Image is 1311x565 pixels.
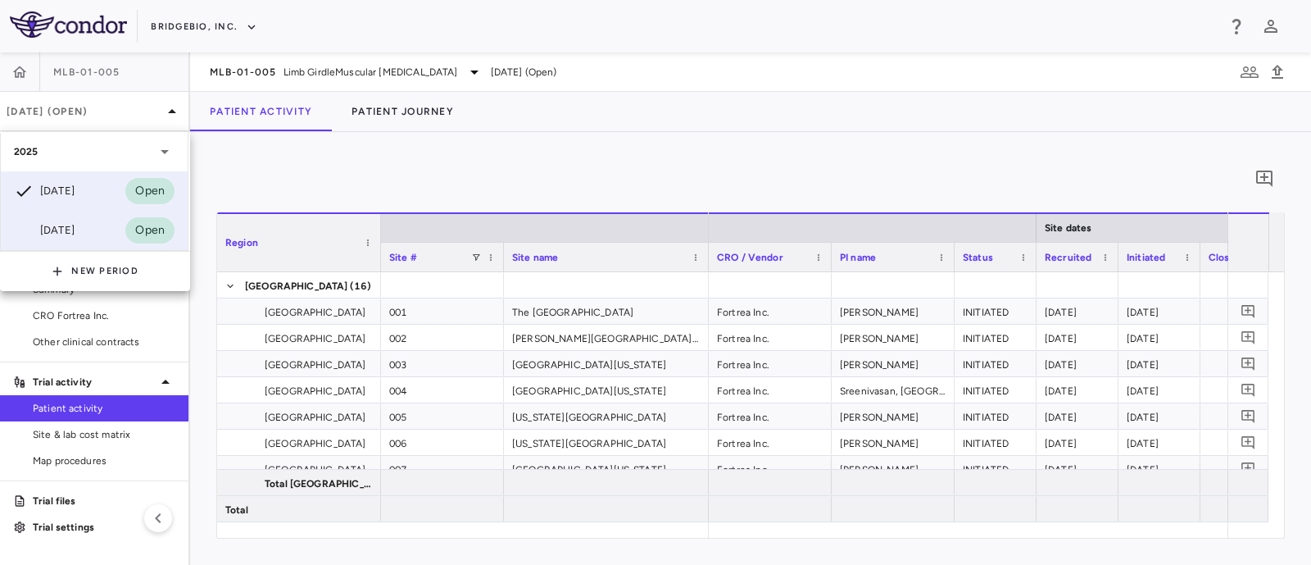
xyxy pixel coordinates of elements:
[14,221,75,240] div: [DATE]
[1,132,188,171] div: 2025
[14,144,39,159] p: 2025
[125,221,175,239] span: Open
[52,258,138,285] button: New Period
[125,182,175,200] span: Open
[14,181,75,201] div: [DATE]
